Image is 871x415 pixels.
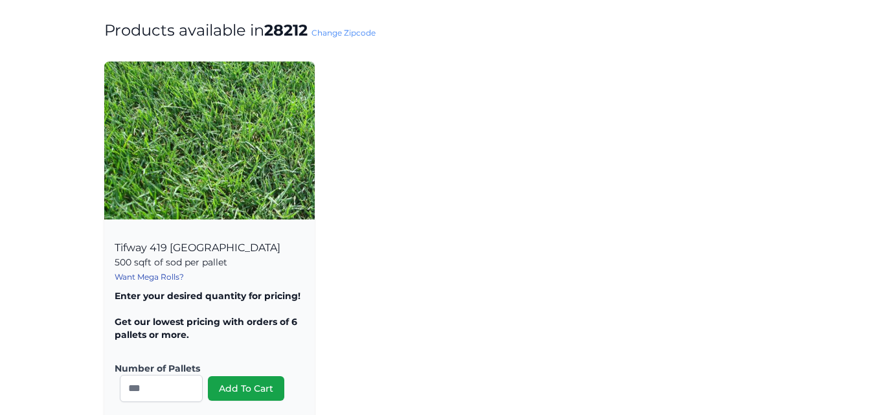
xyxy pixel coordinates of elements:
[208,376,284,401] button: Add To Cart
[115,256,304,269] p: 500 sqft of sod per pallet
[115,362,294,375] label: Number of Pallets
[264,21,308,39] strong: 28212
[115,289,304,341] p: Enter your desired quantity for pricing! Get our lowest pricing with orders of 6 pallets or more.
[115,272,184,282] a: Want Mega Rolls?
[104,62,315,219] img: Tifway 419 Bermuda Product Image
[104,20,767,41] h1: Products available in
[311,28,376,38] a: Change Zipcode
